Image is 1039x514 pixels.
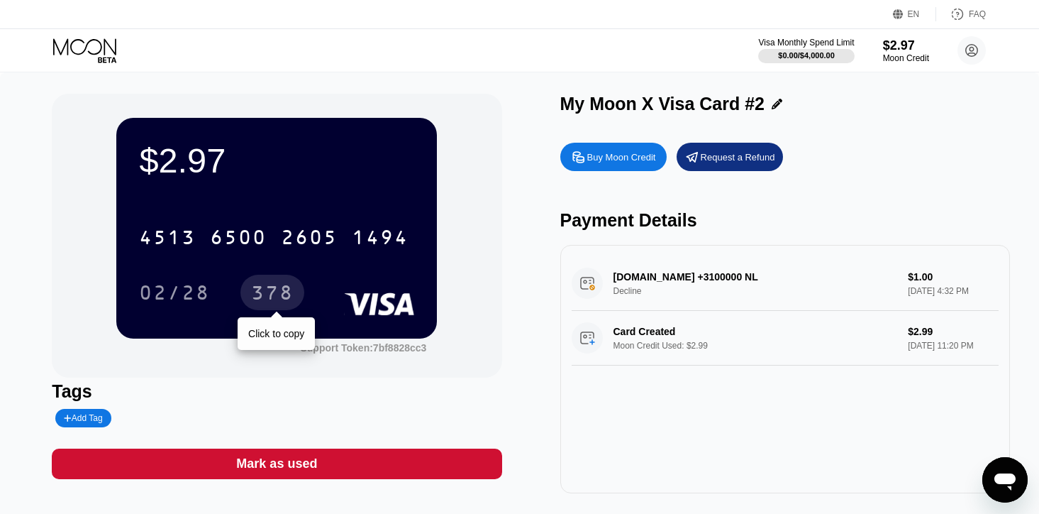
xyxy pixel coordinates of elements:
[936,7,986,21] div: FAQ
[883,38,929,63] div: $2.97Moon Credit
[240,275,304,310] div: 378
[908,9,920,19] div: EN
[52,381,501,402] div: Tags
[587,151,656,163] div: Buy Moon Credit
[64,413,102,423] div: Add Tag
[281,228,338,251] div: 2605
[883,53,929,63] div: Moon Credit
[236,456,317,472] div: Mark as used
[139,141,414,180] div: $2.97
[982,457,1028,503] iframe: Button to launch messaging window
[210,228,267,251] div: 6500
[677,143,783,171] div: Request a Refund
[139,283,210,306] div: 02/28
[883,38,929,53] div: $2.97
[560,210,1010,231] div: Payment Details
[560,94,765,114] div: My Moon X Visa Card #2
[300,342,426,354] div: Support Token:7bf8828cc3
[560,143,667,171] div: Buy Moon Credit
[55,409,111,427] div: Add Tag
[778,51,835,60] div: $0.00 / $4,000.00
[128,275,221,310] div: 02/28
[52,449,501,479] div: Mark as used
[701,151,775,163] div: Request a Refund
[352,228,409,251] div: 1494
[248,328,304,339] div: Click to copy
[300,342,426,354] div: Support Token: 7bf8828cc3
[969,9,986,19] div: FAQ
[139,228,196,251] div: 4513
[130,219,417,255] div: 4513650026051494
[758,38,854,63] div: Visa Monthly Spend Limit$0.00/$4,000.00
[251,283,294,306] div: 378
[893,7,936,21] div: EN
[758,38,854,48] div: Visa Monthly Spend Limit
